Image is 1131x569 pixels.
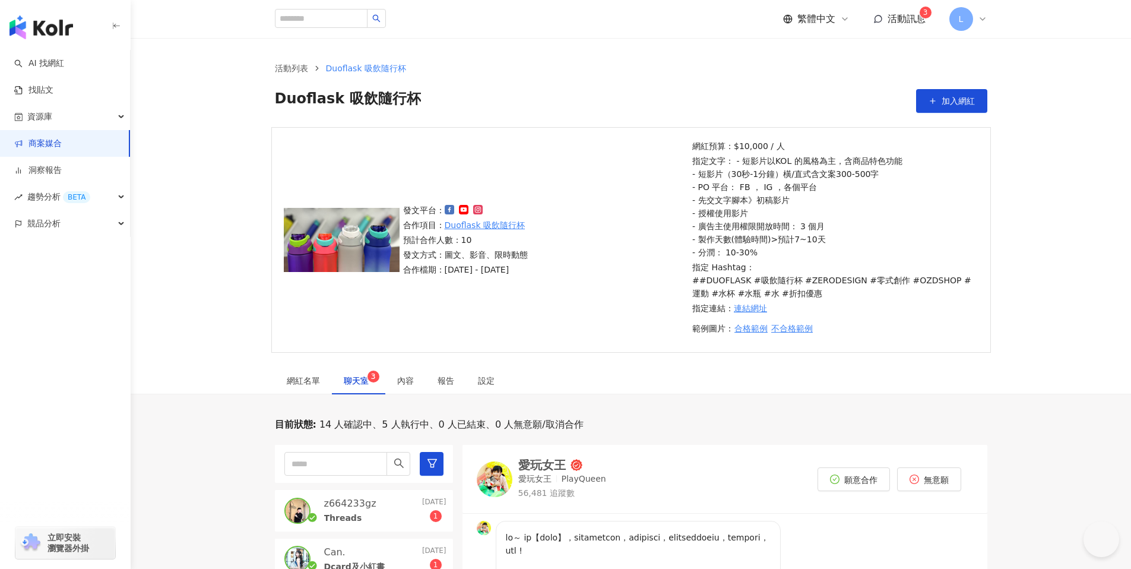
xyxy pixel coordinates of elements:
a: KOL Avatar愛玩女王愛玩女王PlayQueen56,481 追蹤數 [477,459,606,499]
span: Duoflask 吸飲隨行杯 [326,64,406,73]
img: chrome extension [19,533,42,552]
div: 愛玩女王 [518,459,566,471]
p: [DATE] [422,497,446,510]
span: 無意願 [924,475,949,485]
p: 發文方式：圖文、影音、限時動態 [403,248,528,261]
span: 加入網紅 [942,96,975,106]
p: 預計合作人數：10 [403,233,528,246]
sup: 3 [368,371,379,383]
span: 1 [433,561,438,569]
span: 願意合作 [844,475,877,485]
p: z664233gz [324,497,376,510]
span: filter [427,458,438,469]
p: 指定文字： - 短影片以KOL 的風格為主，含商品特色功能 - 短影片（30秒-1分鐘）橫/直式含文案300-500字 - PO 平台： FB ， IG ，各個平台 - 先交文字腳本》初稿影片 ... [692,154,975,259]
p: 56,481 追蹤數 [518,488,606,500]
span: search [394,458,404,469]
span: 聊天室 [344,377,373,385]
span: 3 [923,8,928,17]
span: 繁體中文 [797,12,835,26]
p: 目前狀態 : [275,418,316,431]
span: 競品分析 [27,210,61,237]
span: check-circle [830,475,839,484]
span: 趨勢分析 [27,184,90,210]
span: 活動訊息 [888,13,926,24]
div: 報告 [438,374,454,387]
span: close-circle [910,475,919,484]
p: 合作項目： [403,219,528,232]
button: 不合格範例 [771,317,813,340]
div: 網紅名單 [287,374,320,387]
img: KOL Avatar [477,461,512,497]
iframe: Help Scout Beacon - Open [1084,521,1119,557]
img: KOL Avatar [477,521,491,535]
img: logo [9,15,73,39]
span: 資源庫 [27,103,52,130]
a: searchAI 找網紅 [14,58,64,69]
button: 願意合作 [818,467,890,491]
span: search [372,14,381,23]
p: 網紅預算：$10,000 / 人 [692,140,975,153]
p: 範例圖片： [692,317,975,340]
a: chrome extension立即安裝 瀏覽器外掛 [15,527,115,559]
p: Threads [324,513,362,524]
span: L [959,12,964,26]
p: 發文平台： [403,204,528,217]
p: 指定連結： [692,302,975,315]
span: rise [14,193,23,201]
span: 1 [433,512,438,520]
a: Duoflask 吸飲隨行杯 [445,219,525,232]
span: 合格範例 [734,324,768,333]
a: 商案媒合 [14,138,62,150]
p: [DATE] [422,546,446,559]
button: 合格範例 [734,317,768,340]
p: ##DUOFLASK #吸飲隨行杯 #ZERODESIGN #零式創作 #OZDSHOP #運動 #水杯 #水瓶 #水 #折扣優惠 [692,274,975,300]
span: 不合格範例 [771,324,813,333]
a: 洞察報告 [14,165,62,176]
sup: 3 [920,7,932,18]
div: 設定 [478,374,495,387]
p: PlayQueen [562,473,606,485]
button: 無意願 [897,467,961,491]
sup: 1 [430,510,442,522]
a: 找貼文 [14,84,53,96]
p: 合作檔期：[DATE] - [DATE] [403,263,528,276]
span: Duoflask 吸飲隨行杯 [275,89,421,113]
div: 內容 [397,374,414,387]
button: 加入網紅 [916,89,987,113]
span: 14 人確認中、5 人執行中、0 人已結束、0 人無意願/取消合作 [316,418,584,431]
p: 愛玩女王 [518,473,552,485]
p: 指定 Hashtag： [692,261,975,300]
span: 立即安裝 瀏覽器外掛 [47,532,89,554]
div: BETA [63,191,90,203]
img: Duoflask 吸飲隨行杯 [284,208,400,272]
a: 活動列表 [273,62,311,75]
span: 3 [371,372,376,381]
p: Can. [324,546,346,559]
a: 連結網址 [734,302,767,315]
img: KOL Avatar [286,499,309,523]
